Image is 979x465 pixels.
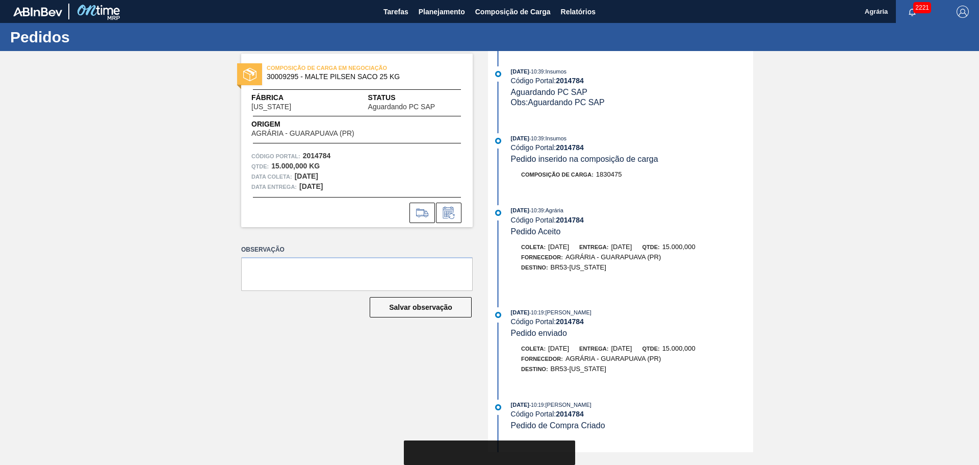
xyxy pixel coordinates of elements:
strong: 2014784 [556,216,584,224]
span: [DATE] [611,243,632,251]
img: status [243,68,256,81]
span: Origem [251,119,383,130]
span: Fornecedor: [521,356,563,362]
span: : Agrária [544,207,563,213]
span: - 10:39 [529,136,544,141]
span: 2221 [913,2,931,13]
span: AGRÁRIA - GUARAPUAVA (PR) [565,355,661,362]
div: Código Portal: [511,317,753,326]
span: Pedido de Compra Criado [511,421,605,430]
span: : [PERSON_NAME] [544,402,591,408]
span: Obs: Aguardando PC SAP [511,98,605,107]
span: - 10:39 [529,69,544,75]
span: AGRÁRIA - GUARAPUAVA (PR) [251,130,354,137]
span: Status [368,92,462,103]
strong: [DATE] [295,172,318,180]
span: Planejamento [419,6,465,18]
span: Coleta: [521,244,546,250]
strong: 2014784 [556,77,584,85]
div: Código Portal: [511,216,753,224]
span: [DATE] [511,402,529,408]
span: BR53-[US_STATE] [551,365,606,373]
span: [DATE] [511,309,529,315]
img: atual [495,71,501,77]
span: Aguardando PC SAP [368,103,435,111]
button: Notificações [896,5,929,19]
span: Pedido Aceito [511,227,561,236]
span: Destino: [521,264,548,271]
span: 1830475 [596,170,622,178]
strong: 2014784 [556,143,584,152]
div: Informar alteração no pedido [436,203,461,223]
img: Logout [957,6,969,18]
strong: [DATE] [299,182,323,190]
span: AGRÁRIA - GUARAPUAVA (PR) [565,253,661,261]
span: Qtde: [642,346,659,352]
img: atual [495,210,501,216]
span: Qtde: [642,244,659,250]
span: - 10:19 [529,402,544,408]
span: Data coleta: [251,172,292,182]
div: Código Portal: [511,410,753,418]
span: Tarefas [383,6,408,18]
span: [DATE] [511,68,529,75]
img: atual [495,138,501,144]
strong: 2014784 [556,410,584,418]
span: Destino: [521,366,548,372]
div: Código Portal: [511,77,753,85]
span: Relatórios [561,6,596,18]
span: Qtde : [251,161,269,172]
span: : Insumos [544,68,566,75]
span: - 10:39 [529,208,544,213]
span: Fábrica [251,92,323,103]
strong: 2014784 [303,152,331,160]
span: [DATE] [511,207,529,213]
span: 15.000,000 [662,345,695,352]
span: 30009295 - MALTE PILSEN SACO 25 KG [267,73,452,81]
span: Entrega: [579,244,608,250]
strong: 15.000,000 KG [271,162,320,170]
span: [US_STATE] [251,103,291,111]
label: Observação [241,242,473,257]
div: Código Portal: [511,143,753,152]
span: [DATE] [511,135,529,141]
span: [DATE] [548,345,569,352]
button: Salvar observação [370,297,472,317]
span: Composição de Carga : [521,172,594,178]
img: atual [495,312,501,318]
span: Pedido inserido na composição de carga [511,155,658,163]
span: : Insumos [544,135,566,141]
h1: Pedidos [10,31,191,43]
span: : [PERSON_NAME] [544,309,591,315]
span: Coleta: [521,346,546,352]
span: Fornecedor: [521,254,563,260]
div: Ir para Composição de Carga [409,203,435,223]
span: Código Portal: [251,151,300,161]
span: Aguardando PC SAP [511,88,587,96]
strong: 2014784 [556,317,584,326]
span: Entrega: [579,346,608,352]
span: 15.000,000 [662,243,695,251]
span: BR53-[US_STATE] [551,263,606,271]
span: Pedido enviado [511,329,567,337]
span: COMPOSIÇÃO DE CARGA EM NEGOCIAÇÃO [267,63,409,73]
span: [DATE] [611,345,632,352]
span: [DATE] [548,243,569,251]
span: - 10:19 [529,310,544,315]
img: atual [495,404,501,410]
span: Composição de Carga [475,6,551,18]
img: TNhmsLtSVTkK8tSr43FrP2fwEKptu5GPRR3wAAAABJRU5ErkJggg== [13,7,62,16]
span: Data entrega: [251,182,297,192]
